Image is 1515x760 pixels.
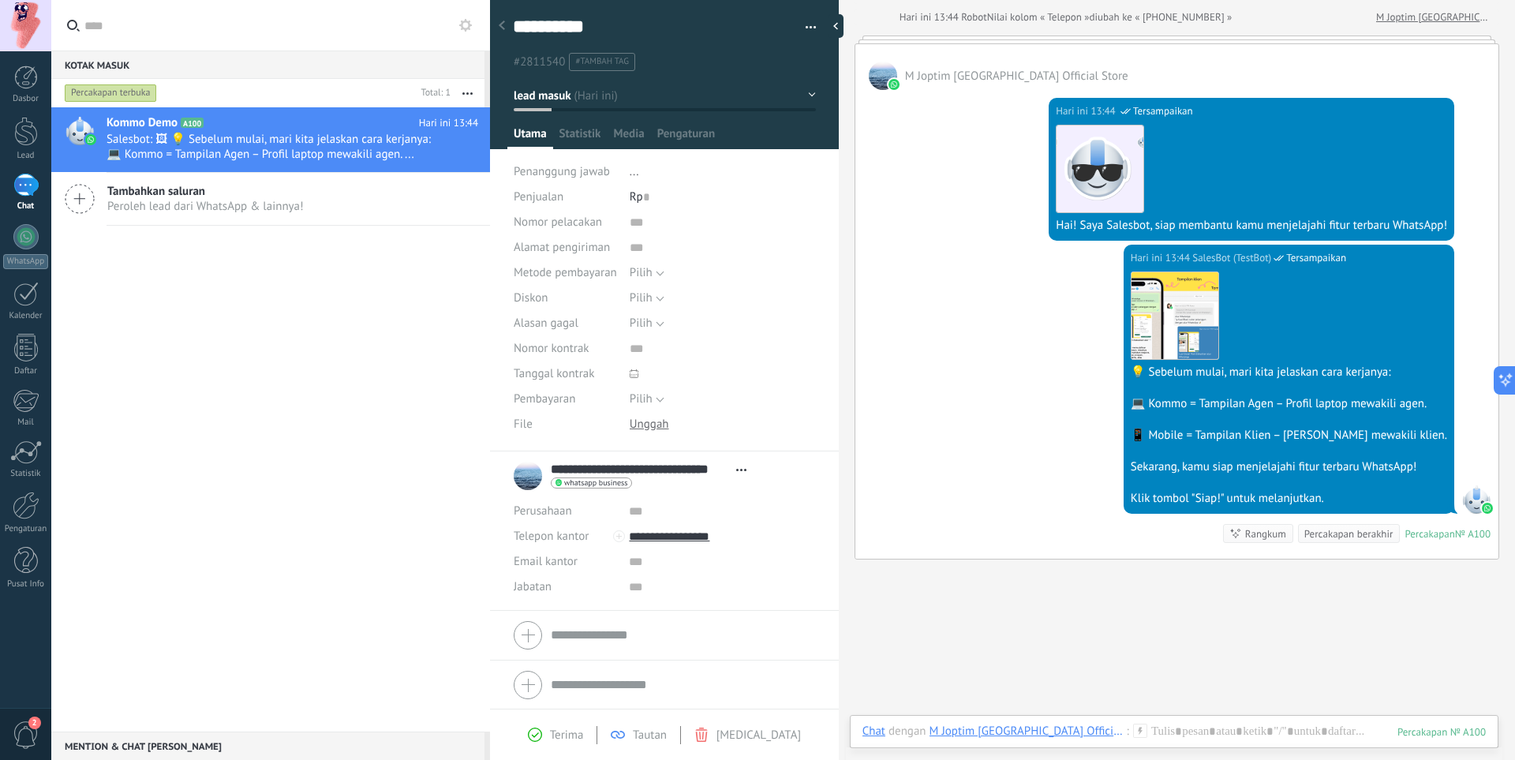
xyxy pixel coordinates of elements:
[1192,250,1271,266] span: SalesBot (TestBot)
[514,286,618,311] div: Diskon
[1131,459,1447,475] div: Sekarang, kamu siap menjelajahi fitur terbaru WhatsApp!
[630,316,653,331] span: Pilih
[51,107,490,172] a: Kommo Demo A100 Hari ini 13:44 Salesbot: 🖼 💡 Sebelum mulai, mari kita jelaskan cara kerjanya: 💻 K...
[514,267,617,279] span: Metode pembayaran
[1131,365,1447,380] div: 💡 Sebelum mulai, mari kita jelaskan cara kerjanya:
[514,499,617,524] div: Perusahaan
[514,387,618,412] div: Pembayaran
[575,56,629,67] span: #tambah tag
[51,51,484,79] div: Kotak masuk
[85,134,96,145] img: waba.svg
[514,368,594,380] span: Tanggal kontrak
[1482,503,1493,514] img: waba.svg
[107,184,304,199] span: Tambahkan saluran
[514,317,578,329] span: Alasan gagal
[514,260,618,286] div: Metode pembayaran
[514,581,552,593] span: Jabatan
[1131,428,1447,444] div: 📱 Mobile = Tampilan Klien – [PERSON_NAME] mewakili klien.
[550,728,584,743] span: Terima
[987,9,1090,25] span: Nilai kolom « Telepon »
[630,387,664,412] button: Pilih
[630,260,664,286] button: Pilih
[1056,218,1447,234] div: Hai! Saya Salesbot, siap membantu kamu menjelajahi fitur terbaru WhatsApp!
[514,412,618,437] div: File
[514,292,548,304] span: Diskon
[514,343,589,354] span: Nomor kontrak
[1131,250,1193,266] div: Hari ini 13:44
[451,79,484,107] button: Lebih lanjut
[65,84,157,103] div: Percakapan terbuka
[514,210,618,235] div: Nomor pelacakan
[514,241,610,253] span: Alamat pengiriman
[514,159,618,185] div: Penanggung jawab
[1131,396,1447,412] div: 💻 Kommo = Tampilan Agen – Profil laptop mewakili agen.
[657,126,716,149] span: Pengaturan
[28,717,41,729] span: 2
[514,575,617,600] div: Jabatan
[3,524,49,534] div: Pengaturan
[828,14,844,38] div: Sembunyikan
[514,54,565,69] span: #2811540
[514,235,618,260] div: Alamat pengiriman
[3,151,49,161] div: Lead
[3,366,49,376] div: Daftar
[514,126,547,149] span: Utama
[419,115,478,131] span: Hari ini 13:44
[3,94,49,104] div: Dasbor
[3,201,49,212] div: Chat
[630,391,653,406] span: Pilih
[1131,491,1447,507] div: Klik tombol "Siap!" untuk melanjutkan.
[1397,725,1486,739] div: 100
[514,311,618,336] div: Alasan gagal
[869,62,897,90] span: M Joptim Indonesia Official Store
[564,479,627,487] span: whatsapp business
[1245,526,1286,541] div: Rangkum
[514,549,578,575] button: Email kantor
[888,79,900,90] img: waba.svg
[630,290,653,305] span: Pilih
[930,724,1127,738] div: M Joptim Indonesia Official Store
[514,361,618,387] div: Tanggal kontrak
[514,336,618,361] div: Nomor kontrak
[630,311,664,336] button: Pilih
[514,554,578,569] span: Email kantor
[107,199,304,214] span: Peroleh lead dari WhatsApp & lainnya!
[514,185,618,210] div: Penjualan
[1286,250,1346,266] span: Tersampaikan
[630,185,816,210] div: Rp
[613,126,644,149] span: Media
[51,732,484,760] div: Mention & Chat [PERSON_NAME]
[1405,527,1454,541] div: Percakapan
[415,85,451,101] div: Total: 1
[1304,526,1393,541] div: Percakapan berakhir
[1455,527,1491,541] div: № A100
[107,132,448,162] span: Salesbot: 🖼 💡 Sebelum mulai, mari kita jelaskan cara kerjanya: 💻 Kommo = Tampilan Agen – Profil l...
[514,164,610,179] span: Penanggung jawab
[1462,485,1491,514] span: SalesBot
[3,469,49,479] div: Statistik
[1057,125,1143,212] img: 183.png
[3,579,49,590] div: Pusat Info
[514,393,575,405] span: Pembayaran
[514,189,563,204] span: Penjualan
[1090,9,1233,25] span: diubah ke « [PHONE_NUMBER] »
[514,418,533,430] span: File
[1127,724,1129,739] span: :
[1376,9,1491,25] a: M Joptim [GEOGRAPHIC_DATA] Official Store
[514,216,602,228] span: Nomor pelacakan
[630,286,664,311] button: Pilih
[107,115,178,131] span: Kommo Demo
[630,265,653,280] span: Pilih
[888,724,926,739] span: dengan
[630,164,639,179] span: ...
[1056,103,1118,119] div: Hari ini 13:44
[3,417,49,428] div: Mail
[716,728,801,743] span: [MEDICAL_DATA]
[1132,272,1218,359] img: e31e8c55-55ef-47af-8331-7f1f63a8f0dc
[3,311,49,321] div: Kalender
[1133,103,1193,119] span: Tersampaikan
[181,118,204,128] span: A100
[559,126,601,149] span: Statistik
[961,10,986,24] span: Robot
[633,728,667,743] span: Tautan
